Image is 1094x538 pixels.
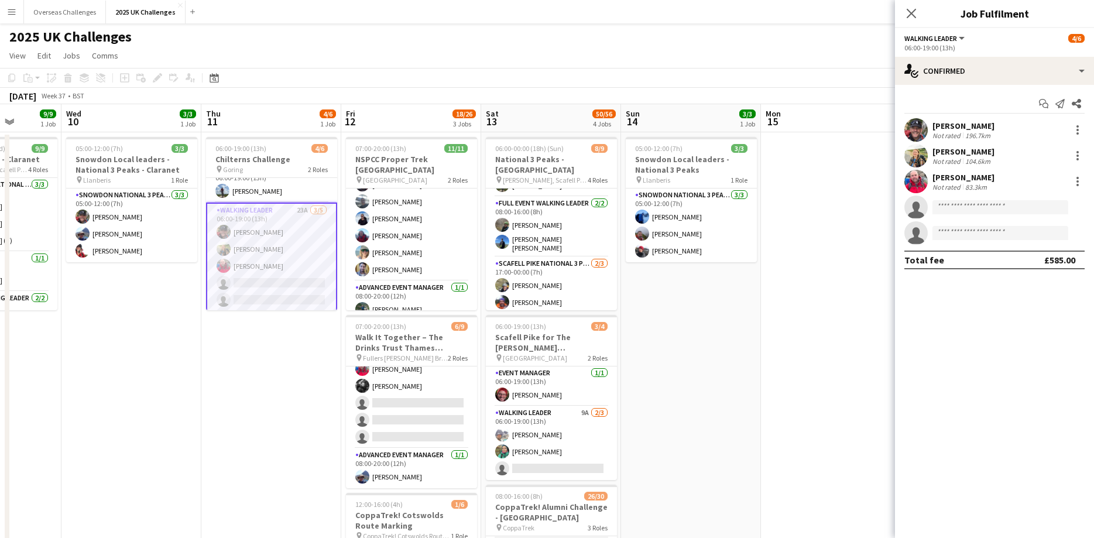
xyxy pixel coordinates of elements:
h3: National 3 Peaks - [GEOGRAPHIC_DATA] [486,154,617,175]
h3: NSPCC Proper Trek [GEOGRAPHIC_DATA] [346,154,477,175]
button: Overseas Challenges [24,1,106,23]
span: CoppaTrek [503,523,534,532]
app-job-card: 06:00-00:00 (18h) (Sun)8/9National 3 Peaks - [GEOGRAPHIC_DATA] [PERSON_NAME], Scafell Pike and Sn... [486,137,617,310]
div: 06:00-19:00 (13h)3/4Scafell Pike for The [PERSON_NAME] [PERSON_NAME] Trust [GEOGRAPHIC_DATA]2 Rol... [486,315,617,480]
span: Thu [206,108,221,119]
button: Walking Leader [904,34,966,43]
div: [DATE] [9,90,36,102]
span: 12:00-16:00 (4h) [355,500,403,509]
span: [GEOGRAPHIC_DATA] [503,354,567,362]
div: BST [73,91,84,100]
h3: CoppaTrek! Alumni Challenge - [GEOGRAPHIC_DATA] [486,502,617,523]
a: View [5,48,30,63]
app-job-card: 05:00-12:00 (7h)3/3Snowdon Local leaders - National 3 Peaks Llanberis1 RoleSnowdon National 3 Pea... [626,137,757,262]
h1: 2025 UK Challenges [9,28,132,46]
app-card-role: Snowdon National 3 Peaks Walking Leader3/305:00-12:00 (7h)[PERSON_NAME][PERSON_NAME][PERSON_NAME] [626,189,757,262]
span: 3/4 [591,322,608,331]
div: 1 Job [180,119,196,128]
app-card-role: Walking Leader23A3/506:00-19:00 (13h)[PERSON_NAME][PERSON_NAME][PERSON_NAME] [206,203,337,313]
span: Goring [223,165,243,174]
span: 12 [344,115,355,128]
div: 1 Job [740,119,755,128]
span: 4/6 [320,109,336,118]
span: Wed [66,108,81,119]
app-job-card: 06:00-19:00 (13h)4/6Chilterns Challenge Goring2 RolesEvent Manager1/106:00-19:00 (13h)[PERSON_NAM... [206,137,337,310]
span: Week 37 [39,91,68,100]
span: Fri [346,108,355,119]
h3: Snowdon Local leaders - National 3 Peaks - Claranet [66,154,197,175]
div: 1 Job [40,119,56,128]
app-job-card: 07:00-20:00 (13h)11/11NSPCC Proper Trek [GEOGRAPHIC_DATA] [GEOGRAPHIC_DATA]2 Roles[PERSON_NAME][P... [346,137,477,310]
span: Fullers [PERSON_NAME] Brewery, [GEOGRAPHIC_DATA] [363,354,448,362]
div: 83.3km [963,183,989,191]
span: Llanberis [643,176,670,184]
div: Total fee [904,254,944,266]
span: Walking Leader [904,34,957,43]
h3: Job Fulfilment [895,6,1094,21]
span: 07:00-20:00 (13h) [355,322,406,331]
app-card-role: Advanced Event Manager1/108:00-20:00 (12h)[PERSON_NAME] [346,448,477,488]
app-card-role: Scafell Pike National 3 Peaks Walking Leader2/317:00-00:00 (7h)[PERSON_NAME][PERSON_NAME] [486,257,617,331]
app-job-card: 05:00-12:00 (7h)3/3Snowdon Local leaders - National 3 Peaks - Claranet Llanberis1 RoleSnowdon Nat... [66,137,197,262]
div: 196.7km [963,131,993,140]
span: View [9,50,26,61]
span: 10 [64,115,81,128]
span: 4 Roles [588,176,608,184]
div: Not rated [932,183,963,191]
div: 4 Jobs [593,119,615,128]
span: 05:00-12:00 (7h) [76,144,123,153]
span: 05:00-12:00 (7h) [635,144,683,153]
span: Edit [37,50,51,61]
span: Jobs [63,50,80,61]
span: 15 [764,115,781,128]
span: 11/11 [444,144,468,153]
span: [PERSON_NAME], Scafell Pike and Snowdon [503,176,588,184]
span: 06:00-00:00 (18h) (Sun) [495,144,564,153]
div: 06:00-19:00 (13h) [904,43,1085,52]
app-card-role: Full Event Walking Leader2/208:00-16:00 (8h)[PERSON_NAME][PERSON_NAME] [PERSON_NAME] [486,197,617,257]
div: [PERSON_NAME] [932,172,994,183]
span: 13 [484,115,499,128]
span: 26/30 [584,492,608,501]
span: 2 Roles [448,354,468,362]
span: Llanberis [83,176,111,184]
span: 1 Role [731,176,747,184]
app-card-role: Walking Leader9A2/306:00-19:00 (13h)[PERSON_NAME][PERSON_NAME] [486,406,617,480]
span: 6/9 [451,322,468,331]
app-job-card: 07:00-20:00 (13h)6/9Walk It Together – The Drinks Trust Thames Footpath Challenge Fullers [PERSON... [346,315,477,488]
span: Comms [92,50,118,61]
span: 06:00-19:00 (13h) [215,144,266,153]
span: 4 Roles [28,165,48,174]
span: 3/3 [172,144,188,153]
div: 3 Jobs [453,119,475,128]
app-card-role: Event Manager1/106:00-19:00 (13h)[PERSON_NAME] [486,366,617,406]
span: 18/26 [452,109,476,118]
span: 4/6 [1068,34,1085,43]
h3: Scafell Pike for The [PERSON_NAME] [PERSON_NAME] Trust [486,332,617,353]
app-card-role: Snowdon National 3 Peaks Walking Leader3/305:00-12:00 (7h)[PERSON_NAME][PERSON_NAME][PERSON_NAME] [66,189,197,262]
h3: Walk It Together – The Drinks Trust Thames Footpath Challenge [346,332,477,353]
div: Confirmed [895,57,1094,85]
app-card-role: Advanced Event Manager1/108:00-20:00 (12h)[PERSON_NAME] [346,281,477,321]
button: 2025 UK Challenges [106,1,186,23]
span: 9/9 [32,144,48,153]
div: 1 Job [320,119,335,128]
span: 14 [624,115,640,128]
span: 07:00-20:00 (13h) [355,144,406,153]
h3: Snowdon Local leaders - National 3 Peaks [626,154,757,175]
span: 3/3 [739,109,756,118]
span: Sat [486,108,499,119]
app-card-role: [PERSON_NAME][PERSON_NAME][PERSON_NAME][PERSON_NAME][PERSON_NAME] [346,290,477,448]
app-card-role: Event Manager1/106:00-19:00 (13h)[PERSON_NAME] [206,163,337,203]
div: [PERSON_NAME] [932,121,994,131]
span: 4/6 [311,144,328,153]
div: £585.00 [1044,254,1075,266]
span: 3/3 [731,144,747,153]
div: [PERSON_NAME] [932,146,994,157]
a: Edit [33,48,56,63]
span: 50/56 [592,109,616,118]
